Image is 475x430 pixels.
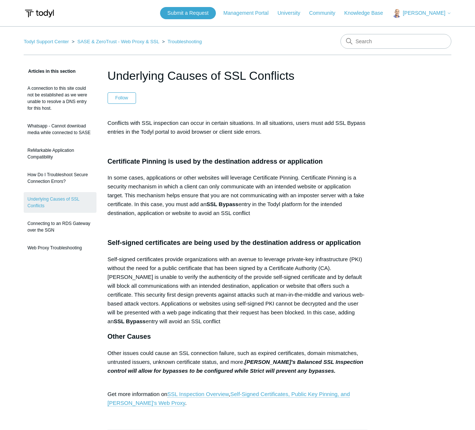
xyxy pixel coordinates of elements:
a: Underlying Causes of SSL Conflicts [24,192,96,213]
p: Self-signed certificates provide organizations with an avenue to leverage private-key infrastruct... [108,255,367,326]
a: Web Proxy Troubleshooting [24,241,96,255]
a: Knowledge Base [344,9,390,17]
a: SSL Inspection Overview [167,391,229,397]
a: University [278,9,308,17]
a: Whatsapp - Cannot download media while connected to SASE [24,119,96,140]
li: SASE & ZeroTrust - Web Proxy & SSL [70,39,160,44]
strong: SSL Bypass [206,201,238,207]
a: A connection to this site could not be established as we were unable to resolve a DNS entry for t... [24,81,96,115]
li: Troubleshooting [160,39,202,44]
strong: SSL Bypass [114,318,146,324]
a: Community [309,9,343,17]
h3: Certificate Pinning is used by the destination address or application [108,156,367,167]
a: How Do I Troubleshoot Secure Connection Errors? [24,168,96,188]
p: In some cases, applications or other websites will leverage Certificate Pinning. Certificate Pinn... [108,173,367,218]
a: Management Portal [223,9,276,17]
a: ReMarkable Application Compatibility [24,143,96,164]
span: Other issues could cause an SSL connection failure, such as expired certificates, domain mismatch... [108,350,363,374]
span: [PERSON_NAME] [403,10,445,16]
button: Follow Article [108,92,136,103]
button: [PERSON_NAME] [392,9,451,18]
p: Conflicts with SSL inspection can occur in certain situations. In all situations, users must add ... [108,119,367,136]
a: Troubleshooting [167,39,202,44]
h3: Self-signed certificates are being used by the destination address or application [108,238,367,248]
a: Todyl Support Center [24,39,69,44]
a: Self-Signed Certificates, Public Key Pinning, and [PERSON_NAME]'s Web Proxy [108,391,350,406]
a: Submit a Request [160,7,216,19]
input: Search [340,34,451,49]
li: Todyl Support Center [24,39,70,44]
img: Todyl Support Center Help Center home page [24,7,55,20]
h3: Other Causes [108,331,367,342]
span: Articles in this section [24,69,75,74]
strong: [PERSON_NAME]'s Balanced SSL Inspection control will allow for bypasses to be configured while St... [108,359,363,374]
span: Get more information on , . [108,391,350,406]
h1: Underlying Causes of SSL Conflicts [108,67,367,85]
a: Connecting to an RDS Gateway over the SGN [24,216,96,237]
a: SASE & ZeroTrust - Web Proxy & SSL [77,39,159,44]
